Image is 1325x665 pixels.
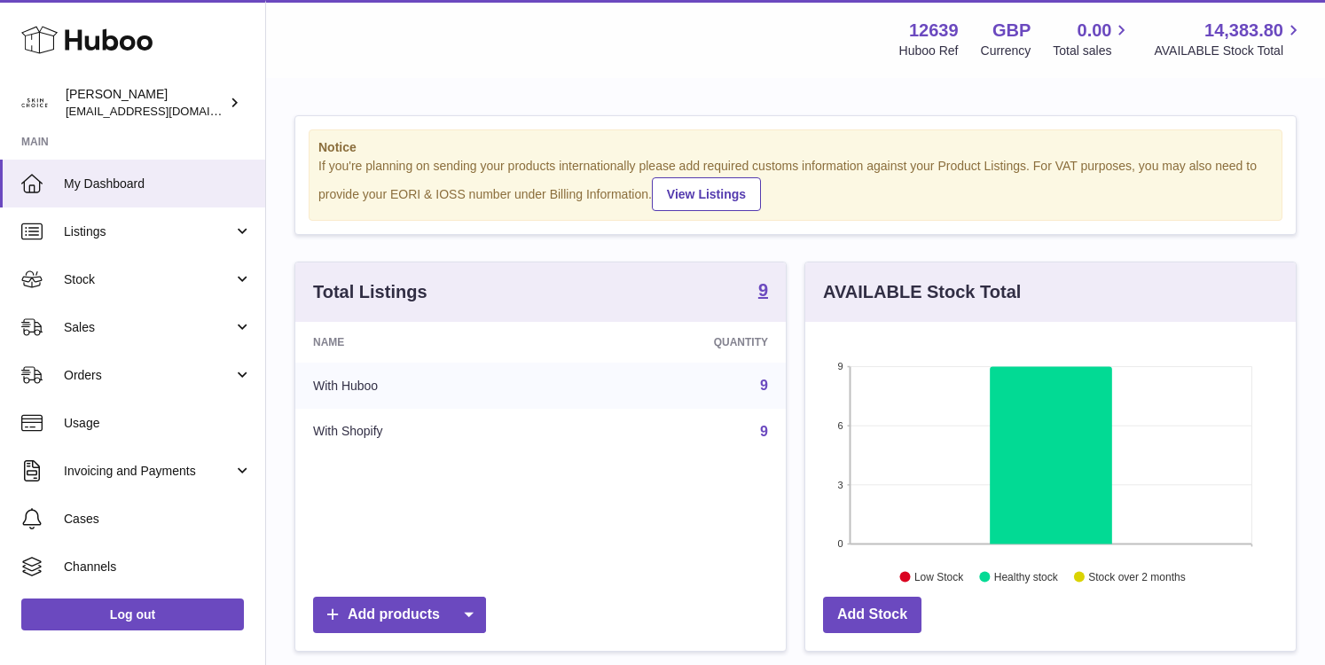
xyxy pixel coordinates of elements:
[837,361,843,372] text: 9
[1154,43,1304,59] span: AVAILABLE Stock Total
[64,559,252,575] span: Channels
[760,424,768,439] a: 9
[1204,19,1283,43] span: 14,383.80
[994,570,1059,583] text: Healthy stock
[66,86,225,120] div: [PERSON_NAME]
[1053,43,1132,59] span: Total sales
[823,597,921,633] a: Add Stock
[981,43,1031,59] div: Currency
[1078,19,1112,43] span: 0.00
[1088,570,1185,583] text: Stock over 2 months
[914,570,964,583] text: Low Stock
[64,319,233,336] span: Sales
[1053,19,1132,59] a: 0.00 Total sales
[899,43,959,59] div: Huboo Ref
[64,511,252,528] span: Cases
[560,322,786,363] th: Quantity
[837,538,843,549] text: 0
[313,280,427,304] h3: Total Listings
[318,139,1273,156] strong: Notice
[21,598,244,630] a: Log out
[823,280,1021,304] h3: AVAILABLE Stock Total
[837,479,843,489] text: 3
[64,271,233,288] span: Stock
[295,409,560,455] td: With Shopify
[66,104,261,118] span: [EMAIL_ADDRESS][DOMAIN_NAME]
[64,415,252,432] span: Usage
[1154,19,1304,59] a: 14,383.80 AVAILABLE Stock Total
[313,597,486,633] a: Add products
[64,176,252,192] span: My Dashboard
[21,90,48,116] img: admin@skinchoice.com
[295,363,560,409] td: With Huboo
[64,367,233,384] span: Orders
[992,19,1031,43] strong: GBP
[295,322,560,363] th: Name
[758,281,768,302] a: 9
[64,223,233,240] span: Listings
[760,378,768,393] a: 9
[837,420,843,431] text: 6
[652,177,761,211] a: View Listings
[318,158,1273,211] div: If you're planning on sending your products internationally please add required customs informati...
[64,463,233,480] span: Invoicing and Payments
[758,281,768,299] strong: 9
[909,19,959,43] strong: 12639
